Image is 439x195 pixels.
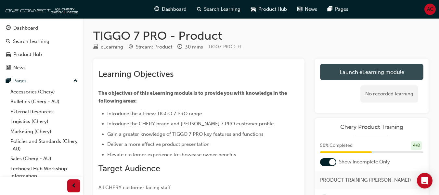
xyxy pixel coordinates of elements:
span: AC [427,6,433,13]
a: car-iconProduct Hub [246,3,292,16]
div: Duration [177,43,203,51]
span: learningResourceType_ELEARNING-icon [93,44,98,50]
div: 4 / 8 [411,141,422,150]
a: External Resources [8,107,80,117]
button: Pages [3,75,80,87]
a: Logistics (Chery) [8,117,80,127]
span: car-icon [6,52,11,58]
div: No recorded learning [360,85,418,103]
span: car-icon [251,5,256,13]
div: Search Learning [13,38,49,45]
span: news-icon [297,5,302,13]
span: Elevate customer experience to showcase owner benefits [107,152,236,158]
a: Policies and Standards (Chery -AU) [8,136,80,154]
span: Search Learning [204,6,240,13]
a: news-iconNews [292,3,322,16]
span: pages-icon [6,78,11,84]
a: News [3,62,80,74]
div: Dashboard [13,24,38,32]
span: Introduce the CHERY brand and [PERSON_NAME] 7 PRO customer profile [107,121,274,127]
a: Launch eLearning module [320,64,423,80]
span: up-icon [73,77,78,85]
span: The objectives of this eLearning module is to provide you with knowledge in the following areas: [98,90,288,104]
div: Type [93,43,123,51]
a: search-iconSearch Learning [192,3,246,16]
a: Bulletins (Chery - AU) [8,97,80,107]
a: Dashboard [3,22,80,34]
div: Pages [13,77,27,85]
div: Stream: Product [136,43,172,51]
div: News [13,64,26,72]
span: News [305,6,317,13]
a: Product Hub [3,49,80,61]
span: Gain a greater knowledge of TIGGO 7 PRO key features and functions [107,131,264,137]
h1: TIGGO 7 PRO - Product [93,29,429,43]
div: 30 mins [185,43,203,51]
span: news-icon [6,65,11,71]
span: All CHERY customer facing staff [98,185,171,190]
span: Show Incomplete Only [339,158,390,166]
a: Accessories (Chery) [8,87,80,97]
div: Stream [128,43,172,51]
span: Learning resource code [208,44,242,49]
span: Dashboard [162,6,187,13]
button: DashboardSearch LearningProduct HubNews [3,21,80,75]
a: Search Learning [3,35,80,48]
a: Technical Hub Workshop information [8,164,80,181]
span: guage-icon [154,5,159,13]
div: Open Intercom Messenger [417,173,433,188]
span: clock-icon [177,44,182,50]
span: Learning Objectives [98,69,174,79]
span: Deliver a more effective product presentation [107,141,210,147]
img: oneconnect [3,3,78,16]
a: Marketing (Chery) [8,127,80,137]
span: target-icon [128,44,133,50]
a: pages-iconPages [322,3,354,16]
span: Pages [335,6,348,13]
span: PRODUCT TRAINING ([PERSON_NAME]) [320,176,411,184]
span: pages-icon [328,5,332,13]
a: guage-iconDashboard [149,3,192,16]
span: 50 % Completed [320,142,353,149]
span: guage-icon [6,25,11,31]
span: prev-icon [71,182,76,190]
div: Product Hub [13,51,42,58]
span: search-icon [197,5,201,13]
a: Chery Product Training [320,123,423,131]
span: Target Audience [98,163,160,174]
span: Product Hub [258,6,287,13]
button: AC [424,4,436,15]
a: Sales (Chery - AU) [8,154,80,164]
span: search-icon [6,39,10,45]
div: eLearning [101,43,123,51]
span: Introduce the all-new TIGGO 7 PRO range [107,111,202,117]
